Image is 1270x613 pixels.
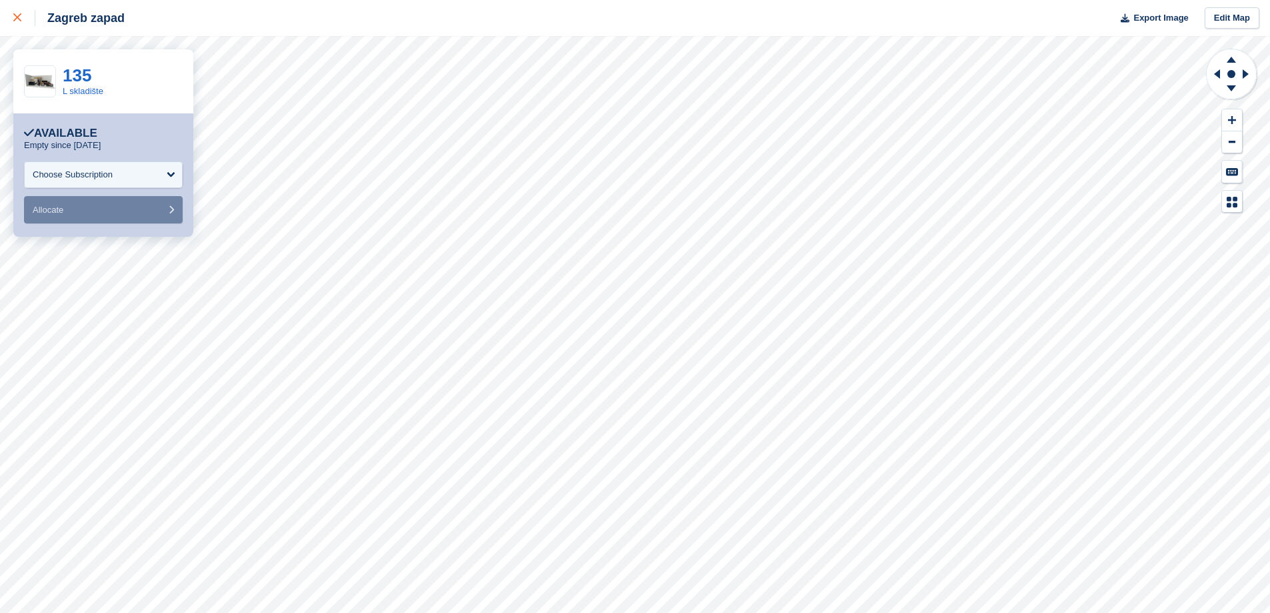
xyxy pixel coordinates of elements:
[1222,131,1242,153] button: Zoom Out
[25,74,55,89] img: container-lg-1024x492.png
[63,65,91,85] a: 135
[1222,161,1242,183] button: Keyboard Shortcuts
[35,10,125,26] div: Zagreb zapad
[33,168,113,181] div: Choose Subscription
[1113,7,1189,29] button: Export Image
[1222,109,1242,131] button: Zoom In
[1222,191,1242,213] button: Map Legend
[63,86,103,96] a: L skladište
[24,140,101,151] p: Empty since [DATE]
[1205,7,1259,29] a: Edit Map
[24,127,97,140] div: Available
[1133,11,1188,25] span: Export Image
[24,196,183,223] button: Allocate
[33,205,63,215] span: Allocate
